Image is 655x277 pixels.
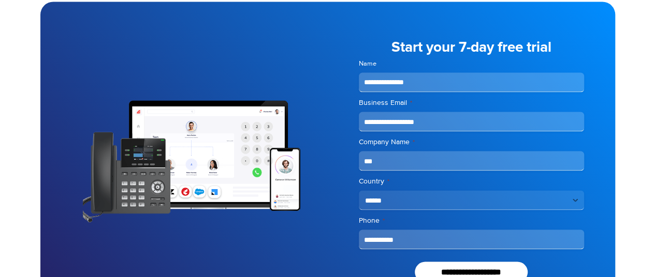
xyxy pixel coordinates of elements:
[359,176,584,186] label: Country
[359,136,584,147] label: Company Name
[359,40,584,55] h5: Start your 7-day free trial
[359,97,584,107] label: Business Email
[359,59,584,69] label: Name
[359,215,584,225] label: Phone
